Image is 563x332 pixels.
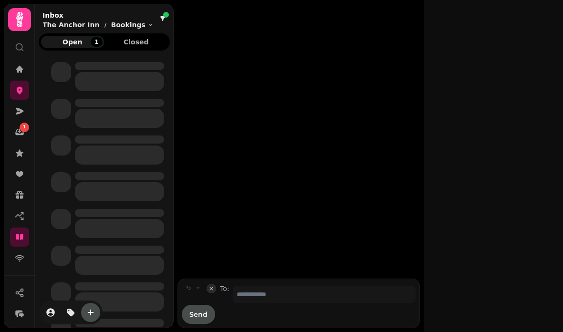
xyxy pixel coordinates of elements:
[81,303,100,322] button: create-convo
[49,39,96,45] span: Open
[42,20,100,30] p: The Anchor Inn
[105,36,168,48] button: Closed
[90,37,103,47] div: 1
[61,303,80,322] button: tag-thread
[23,124,26,131] span: 1
[182,305,215,324] button: Send
[10,123,29,142] a: 1
[220,284,229,303] label: To:
[111,20,153,30] button: Bookings
[113,39,160,45] span: Closed
[157,13,168,24] button: filter
[41,36,104,48] button: Open1
[42,20,153,30] nav: breadcrumb
[42,10,153,20] h2: Inbox
[189,311,208,318] span: Send
[207,284,216,293] button: collapse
